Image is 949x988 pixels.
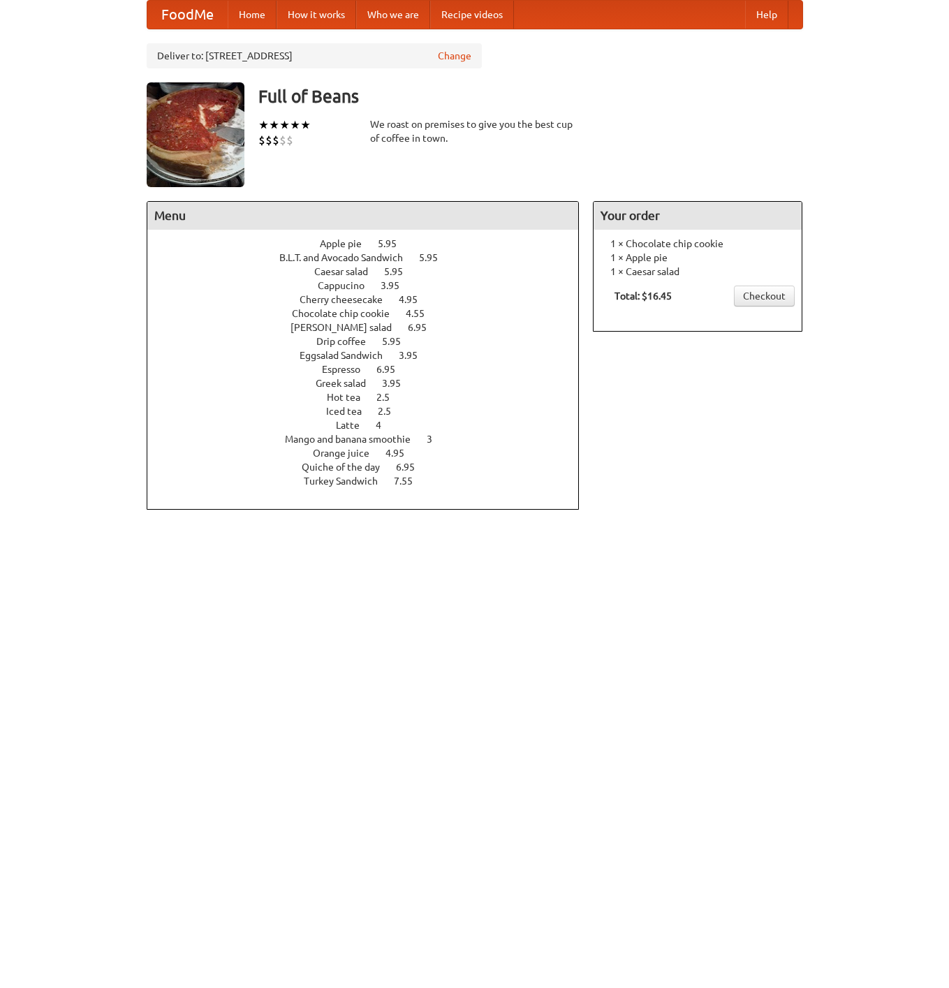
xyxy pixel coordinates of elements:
[279,252,417,263] span: B.L.T. and Avocado Sandwich
[419,252,452,263] span: 5.95
[378,406,405,417] span: 2.5
[314,266,382,277] span: Caesar salad
[285,434,425,445] span: Mango and banana smoothie
[399,350,432,361] span: 3.95
[394,475,427,487] span: 7.55
[396,462,429,473] span: 6.95
[326,406,376,417] span: Iced tea
[378,238,411,249] span: 5.95
[314,266,429,277] a: Caesar salad 5.95
[322,364,374,375] span: Espresso
[318,280,425,291] a: Cappucino 3.95
[258,117,269,133] li: ★
[408,322,441,333] span: 6.95
[316,378,380,389] span: Greek salad
[406,308,439,319] span: 4.55
[290,117,300,133] li: ★
[300,350,397,361] span: Eggsalad Sandwich
[292,308,450,319] a: Chocolate chip cookie 4.55
[300,294,443,305] a: Cherry cheesecake 4.95
[438,49,471,63] a: Change
[601,237,795,251] li: 1 × Chocolate chip cookie
[290,322,406,333] span: [PERSON_NAME] salad
[734,286,795,307] a: Checkout
[228,1,277,29] a: Home
[336,420,407,431] a: Latte 4
[326,406,417,417] a: Iced tea 2.5
[300,117,311,133] li: ★
[316,378,427,389] a: Greek salad 3.95
[318,280,378,291] span: Cappucino
[370,117,580,145] div: We roast on premises to give you the best cup of coffee in town.
[320,238,422,249] a: Apple pie 5.95
[601,251,795,265] li: 1 × Apple pie
[384,266,417,277] span: 5.95
[316,336,427,347] a: Drip coffee 5.95
[399,294,432,305] span: 4.95
[269,117,279,133] li: ★
[385,448,418,459] span: 4.95
[615,290,672,302] b: Total: $16.45
[304,475,392,487] span: Turkey Sandwich
[285,434,458,445] a: Mango and banana smoothie 3
[316,336,380,347] span: Drip coffee
[336,420,374,431] span: Latte
[356,1,430,29] a: Who we are
[327,392,374,403] span: Hot tea
[601,265,795,279] li: 1 × Caesar salad
[147,1,228,29] a: FoodMe
[272,133,279,148] li: $
[427,434,446,445] span: 3
[376,364,409,375] span: 6.95
[292,308,404,319] span: Chocolate chip cookie
[279,117,290,133] li: ★
[381,280,413,291] span: 3.95
[382,336,415,347] span: 5.95
[302,462,394,473] span: Quiche of the day
[376,392,404,403] span: 2.5
[258,82,803,110] h3: Full of Beans
[313,448,383,459] span: Orange juice
[265,133,272,148] li: $
[279,252,464,263] a: B.L.T. and Avocado Sandwich 5.95
[327,392,415,403] a: Hot tea 2.5
[279,133,286,148] li: $
[300,294,397,305] span: Cherry cheesecake
[382,378,415,389] span: 3.95
[147,202,579,230] h4: Menu
[320,238,376,249] span: Apple pie
[304,475,439,487] a: Turkey Sandwich 7.55
[258,133,265,148] li: $
[322,364,421,375] a: Espresso 6.95
[147,43,482,68] div: Deliver to: [STREET_ADDRESS]
[745,1,788,29] a: Help
[313,448,430,459] a: Orange juice 4.95
[147,82,244,187] img: angular.jpg
[430,1,514,29] a: Recipe videos
[300,350,443,361] a: Eggsalad Sandwich 3.95
[277,1,356,29] a: How it works
[286,133,293,148] li: $
[594,202,802,230] h4: Your order
[302,462,441,473] a: Quiche of the day 6.95
[290,322,453,333] a: [PERSON_NAME] salad 6.95
[376,420,395,431] span: 4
